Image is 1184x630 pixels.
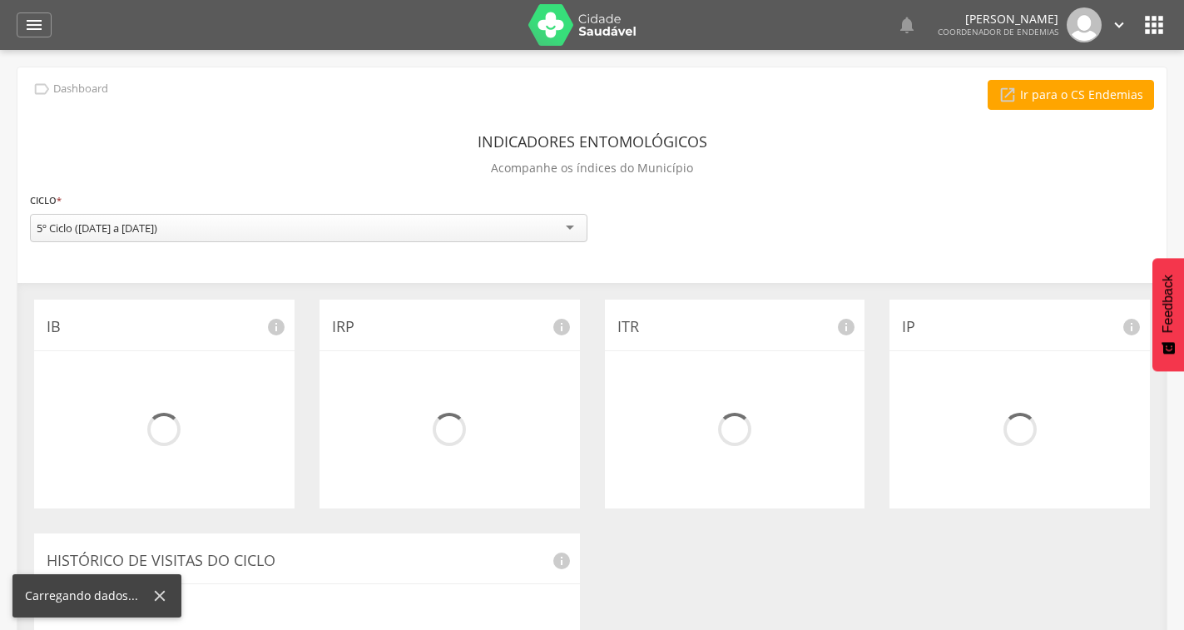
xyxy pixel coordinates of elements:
[47,316,282,338] p: IB
[32,80,51,98] i: 
[897,7,917,42] a: 
[1161,275,1176,333] span: Feedback
[897,15,917,35] i: 
[478,126,707,156] header: Indicadores Entomológicos
[998,86,1017,104] i: 
[37,221,157,236] div: 5º Ciclo ([DATE] a [DATE])
[25,588,151,604] div: Carregando dados...
[836,317,856,337] i: info
[266,317,286,337] i: info
[24,15,44,35] i: 
[1110,7,1128,42] a: 
[1141,12,1167,38] i: 
[1152,258,1184,371] button: Feedback - Mostrar pesquisa
[552,551,572,571] i: info
[30,191,62,210] label: Ciclo
[938,26,1058,37] span: Coordenador de Endemias
[552,317,572,337] i: info
[47,550,567,572] p: Histórico de Visitas do Ciclo
[17,12,52,37] a: 
[332,316,567,338] p: IRP
[1122,317,1142,337] i: info
[902,316,1137,338] p: IP
[53,82,108,96] p: Dashboard
[938,13,1058,25] p: [PERSON_NAME]
[491,156,693,180] p: Acompanhe os índices do Município
[617,316,853,338] p: ITR
[1110,16,1128,34] i: 
[988,80,1154,110] a: Ir para o CS Endemias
